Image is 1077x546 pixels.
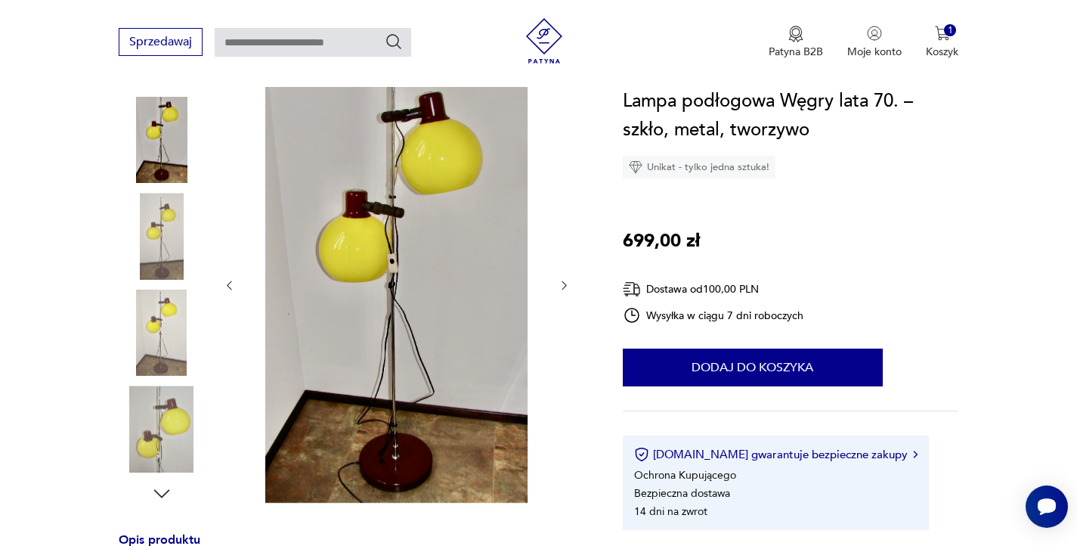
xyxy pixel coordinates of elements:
button: Dodaj do koszyka [623,349,883,386]
div: 1 [944,24,957,37]
h1: Lampa podłogowa Węgry lata 70. – szkło, metal, tworzywo [623,87,959,144]
img: Ikona diamentu [629,160,642,174]
li: Ochrona Kupującego [634,468,736,482]
img: Ikona certyfikatu [634,447,649,462]
button: [DOMAIN_NAME] gwarantuje bezpieczne zakupy [634,447,918,462]
div: Unikat - tylko jedna sztuka! [623,156,775,178]
button: Sprzedawaj [119,28,203,56]
img: Zdjęcie produktu Lampa podłogowa Węgry lata 70. – szkło, metal, tworzywo [119,97,205,183]
img: Ikona strzałki w prawo [913,451,918,458]
p: Moje konto [847,45,902,59]
p: Patyna B2B [769,45,823,59]
img: Ikonka użytkownika [867,26,882,41]
img: Ikona dostawy [623,280,641,299]
a: Ikonka użytkownikaMoje konto [847,26,902,59]
img: Zdjęcie produktu Lampa podłogowa Węgry lata 70. – szkło, metal, tworzywo [119,193,205,279]
button: 1Koszyk [926,26,958,59]
p: 699,00 zł [623,227,700,256]
button: Patyna B2B [769,26,823,59]
img: Zdjęcie produktu Lampa podłogowa Węgry lata 70. – szkło, metal, tworzywo [119,290,205,376]
div: Dostawa od 100,00 PLN [623,280,804,299]
div: Wysyłka w ciągu 7 dni roboczych [623,306,804,324]
img: Zdjęcie produktu Lampa podłogowa Węgry lata 70. – szkło, metal, tworzywo [251,66,543,503]
img: Zdjęcie produktu Lampa podłogowa Węgry lata 70. – szkło, metal, tworzywo [119,386,205,472]
a: Sprzedawaj [119,38,203,48]
button: Moje konto [847,26,902,59]
iframe: Smartsupp widget button [1026,486,1068,528]
img: Ikona medalu [788,26,803,42]
button: Szukaj [385,33,403,51]
img: Ikona koszyka [935,26,950,41]
img: Patyna - sklep z meblami i dekoracjami vintage [521,18,567,64]
p: Koszyk [926,45,958,59]
li: 14 dni na zwrot [634,504,707,519]
li: Bezpieczna dostawa [634,486,730,501]
a: Ikona medaluPatyna B2B [769,26,823,59]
